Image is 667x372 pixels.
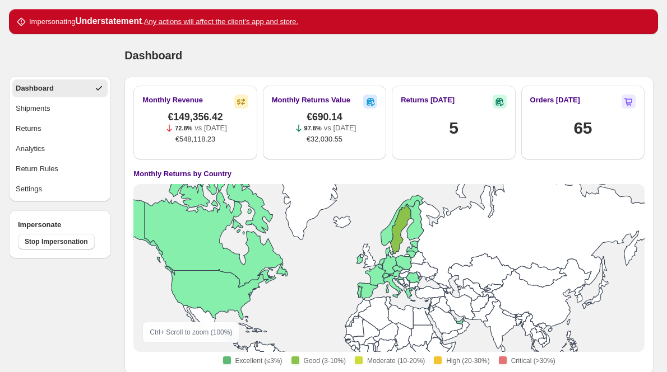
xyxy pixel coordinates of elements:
span: 97.8% [304,125,322,131]
button: Settings [12,180,108,198]
h2: Orders [DATE] [530,95,580,106]
button: Analytics [12,140,108,158]
span: €32,030.55 [307,134,342,145]
button: Shipments [12,100,108,117]
button: Stop Impersonation [18,234,95,249]
strong: Understatement [75,16,142,26]
div: Shipments [16,103,50,114]
h1: 65 [573,117,592,139]
div: Return Rules [16,163,58,175]
h4: Impersonate [18,219,102,230]
h2: Monthly Revenue [142,95,203,106]
button: Dashboard [12,79,108,97]
span: High (20-30%) [446,356,489,365]
h2: Returns [DATE] [401,95,455,106]
span: 72.8% [175,125,192,131]
h1: 5 [449,117,458,139]
div: Analytics [16,143,45,154]
span: Stop Impersonation [25,237,88,246]
u: Any actions will affect the client's app and store. [144,17,298,26]
span: €690.14 [307,111,342,123]
button: Returns [12,120,108,138]
p: Impersonating . [29,16,298,27]
p: vs [DATE] [194,123,227,134]
span: €149,356.42 [168,111,223,123]
span: Critical (>30%) [511,356,555,365]
h4: Monthly Returns by Country [133,168,231,180]
h2: Monthly Returns Value [272,95,350,106]
div: Returns [16,123,41,134]
div: Ctrl + Scroll to zoom ( 100 %) [142,322,239,343]
div: Settings [16,183,42,195]
span: Excellent (≤3%) [235,356,282,365]
span: Good (3-10%) [304,356,346,365]
p: vs [DATE] [324,123,356,134]
div: Dashboard [16,83,54,94]
span: €548,118.23 [175,134,215,145]
span: Moderate (10-20%) [367,356,425,365]
span: Dashboard [124,49,182,62]
button: Return Rules [12,160,108,178]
